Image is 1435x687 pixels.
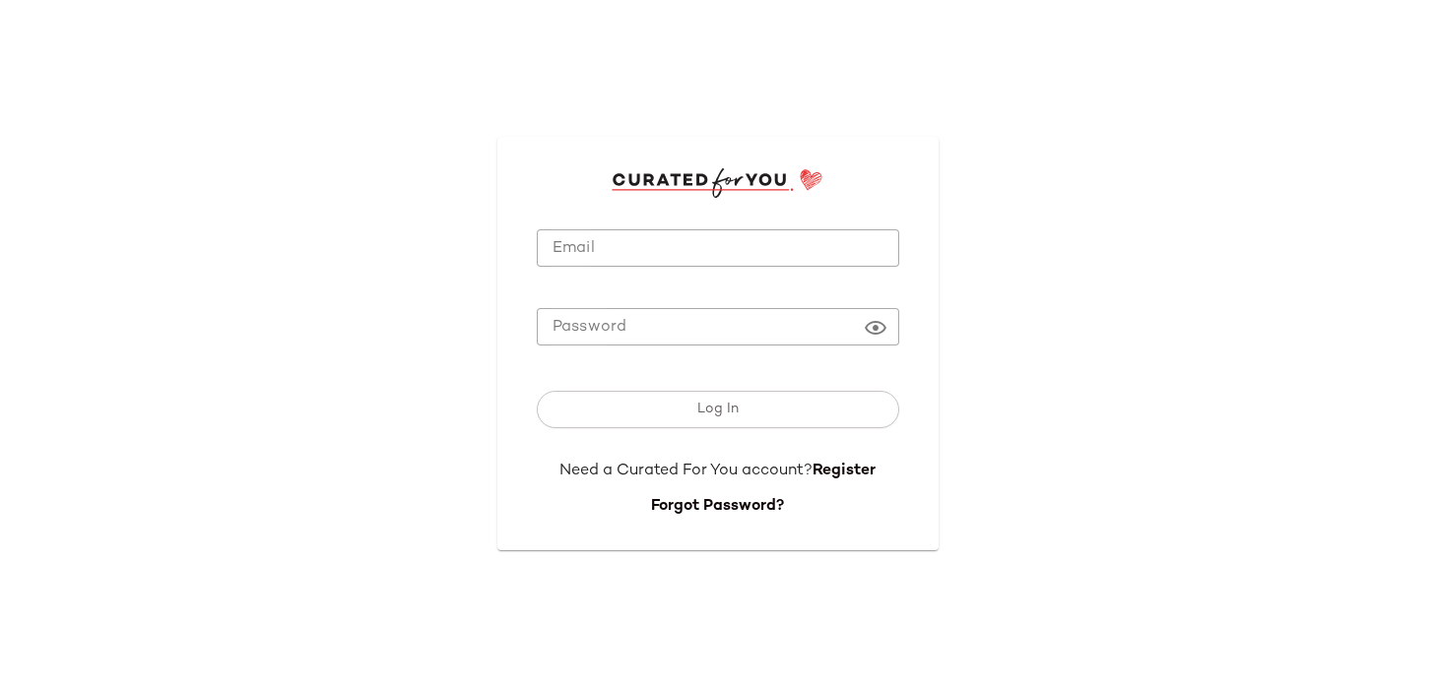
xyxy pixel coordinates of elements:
a: Register [813,463,876,479]
img: cfy_login_logo.DGdB1djN.svg [612,168,823,198]
span: Need a Curated For You account? [559,463,813,479]
span: Log In [696,402,739,417]
a: Forgot Password? [651,498,784,515]
button: Log In [537,391,899,428]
